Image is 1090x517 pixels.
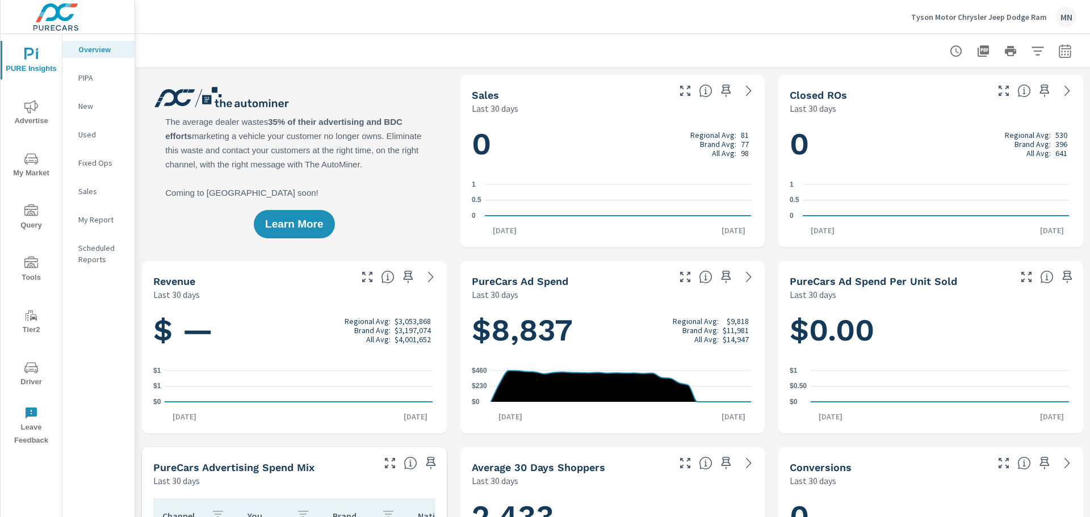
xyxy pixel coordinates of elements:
p: 530 [1055,131,1067,140]
span: Save this to your personalized report [1058,268,1076,286]
button: Make Fullscreen [676,82,694,100]
span: A rolling 30 day total of daily Shoppers on the dealership website, averaged over the selected da... [699,456,712,470]
span: Total sales revenue over the selected date range. [Source: This data is sourced from the dealer’s... [381,270,395,284]
div: New [62,98,135,115]
p: 81 [741,131,749,140]
p: Brand Avg: [1014,140,1051,149]
p: Fixed Ops [78,157,125,169]
p: 641 [1055,149,1067,158]
a: See more details in report [422,268,440,286]
p: Brand Avg: [682,326,719,335]
text: $0 [153,398,161,406]
div: nav menu [1,34,62,452]
span: My Market [4,152,58,180]
p: $9,818 [727,317,749,326]
text: 1 [790,180,794,188]
text: 0 [790,212,794,220]
button: Apply Filters [1026,40,1049,62]
p: $4,001,652 [395,335,431,344]
p: [DATE] [485,225,525,236]
p: [DATE] [803,225,842,236]
p: [DATE] [1032,225,1072,236]
text: $0 [472,398,480,406]
div: MN [1056,7,1076,27]
p: Last 30 days [153,474,200,487]
a: See more details in report [740,82,758,100]
span: Save this to your personalized report [422,454,440,472]
span: Save this to your personalized report [717,454,735,472]
p: $11,981 [723,326,749,335]
p: [DATE] [1032,411,1072,422]
button: Make Fullscreen [358,268,376,286]
p: Scheduled Reports [78,242,125,265]
span: Number of vehicles sold by the dealership over the selected date range. [Source: This data is sou... [699,84,712,98]
p: Last 30 days [472,288,518,301]
button: Learn More [254,210,334,238]
button: "Export Report to PDF" [972,40,995,62]
div: Sales [62,183,135,200]
span: Learn More [265,219,323,229]
text: 0.5 [790,196,799,204]
span: Save this to your personalized report [1035,82,1054,100]
p: Regional Avg: [673,317,719,326]
h5: Average 30 Days Shoppers [472,461,605,473]
p: Last 30 days [472,102,518,115]
div: My Report [62,211,135,228]
p: All Avg: [1026,149,1051,158]
span: Driver [4,361,58,389]
text: 1 [472,180,476,188]
p: Regional Avg: [345,317,391,326]
span: Tools [4,257,58,284]
p: All Avg: [712,149,736,158]
div: Scheduled Reports [62,239,135,268]
h5: Closed ROs [790,89,847,101]
span: Total cost of media for all PureCars channels for the selected dealership group over the selected... [699,270,712,284]
p: [DATE] [811,411,850,422]
p: Tyson Motor Chrysler Jeep Dodge Ram [911,12,1047,22]
h1: 0 [790,125,1072,163]
p: Sales [78,186,125,197]
span: The number of dealer-specified goals completed by a visitor. [Source: This data is provided by th... [1017,456,1031,470]
button: Make Fullscreen [676,268,694,286]
p: 98 [741,149,749,158]
p: My Report [78,214,125,225]
h5: PureCars Ad Spend [472,275,568,287]
h1: $ — [153,311,435,350]
span: Leave Feedback [4,406,58,447]
a: See more details in report [1058,82,1076,100]
a: See more details in report [740,454,758,472]
span: Query [4,204,58,232]
h1: $0.00 [790,311,1072,350]
p: PIPA [78,72,125,83]
p: [DATE] [714,225,753,236]
p: 396 [1055,140,1067,149]
p: Last 30 days [153,288,200,301]
h5: PureCars Ad Spend Per Unit Sold [790,275,957,287]
h1: $8,837 [472,311,754,350]
div: Fixed Ops [62,154,135,171]
span: Save this to your personalized report [399,268,417,286]
text: $1 [153,383,161,390]
p: 77 [741,140,749,149]
div: PIPA [62,69,135,86]
button: Make Fullscreen [381,454,399,472]
text: 0 [472,212,476,220]
div: Used [62,126,135,143]
p: All Avg: [694,335,719,344]
button: Make Fullscreen [676,454,694,472]
span: Save this to your personalized report [1035,454,1054,472]
button: Select Date Range [1054,40,1076,62]
text: $0 [790,398,798,406]
span: Average cost of advertising per each vehicle sold at the dealer over the selected date range. The... [1040,270,1054,284]
p: $3,053,868 [395,317,431,326]
button: Print Report [999,40,1022,62]
h5: PureCars Advertising Spend Mix [153,461,315,473]
p: All Avg: [366,335,391,344]
span: This table looks at how you compare to the amount of budget you spend per channel as opposed to y... [404,456,417,470]
p: New [78,100,125,112]
text: $0.50 [790,383,807,390]
span: Tier2 [4,309,58,337]
text: $1 [790,367,798,375]
p: $3,197,074 [395,326,431,335]
p: Used [78,129,125,140]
